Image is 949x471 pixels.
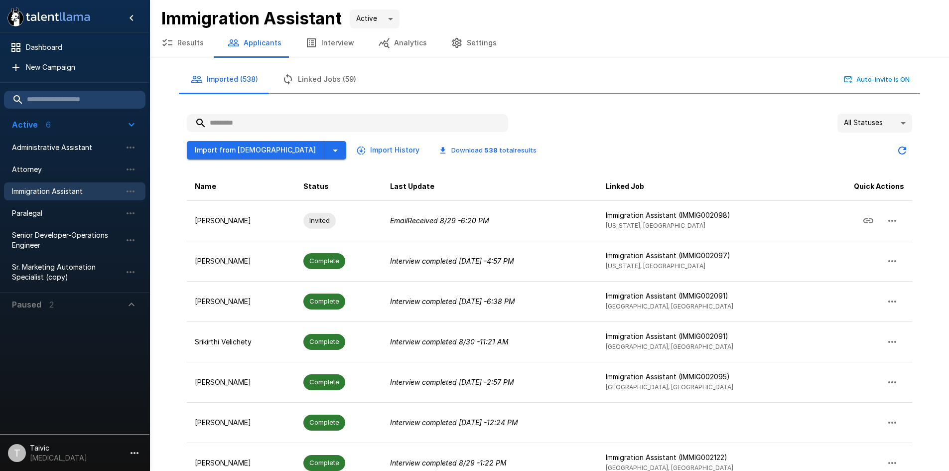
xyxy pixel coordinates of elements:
p: [PERSON_NAME] [195,216,288,226]
span: Complete [303,418,345,427]
th: Quick Actions [813,172,912,201]
span: Complete [303,458,345,468]
th: Last Update [382,172,598,201]
button: Imported (538) [179,65,270,93]
i: Email Received 8/29 - 6:20 PM [390,216,489,225]
i: Interview completed [DATE] - 12:24 PM [390,418,518,427]
p: Immigration Assistant (IMMIG002097) [606,251,805,261]
b: 538 [484,146,498,154]
p: [PERSON_NAME] [195,458,288,468]
i: Interview completed [DATE] - 6:38 PM [390,297,515,306]
span: Copy Interview Link [856,215,880,224]
button: Analytics [366,29,439,57]
span: [US_STATE], [GEOGRAPHIC_DATA] [606,262,705,270]
p: Immigration Assistant (IMMIG002091) [606,291,805,301]
p: Immigration Assistant (IMMIG002098) [606,210,805,220]
p: Immigration Assistant (IMMIG002091) [606,331,805,341]
p: Immigration Assistant (IMMIG002122) [606,453,805,463]
b: Immigration Assistant [161,8,342,28]
button: Interview [293,29,366,57]
th: Linked Job [598,172,813,201]
div: Active [350,9,400,28]
p: [PERSON_NAME] [195,377,288,387]
span: Complete [303,377,345,387]
button: Linked Jobs (59) [270,65,368,93]
button: Settings [439,29,509,57]
i: Interview completed 8/29 - 1:22 PM [390,459,507,467]
i: Interview completed [DATE] - 2:57 PM [390,378,514,386]
th: Status [295,172,382,201]
span: [GEOGRAPHIC_DATA], [GEOGRAPHIC_DATA] [606,383,733,391]
button: Download 538 totalresults [431,143,544,158]
span: [GEOGRAPHIC_DATA], [GEOGRAPHIC_DATA] [606,303,733,310]
p: [PERSON_NAME] [195,256,288,266]
span: [GEOGRAPHIC_DATA], [GEOGRAPHIC_DATA] [606,343,733,350]
button: Import History [354,141,423,159]
div: All Statuses [837,114,912,133]
button: Results [149,29,216,57]
button: Import from [DEMOGRAPHIC_DATA] [187,141,324,159]
p: Srikirthi Velichety [195,337,288,347]
span: Complete [303,297,345,306]
th: Name [187,172,296,201]
button: Updated Today - 9:03 PM [892,141,912,160]
p: [PERSON_NAME] [195,418,288,428]
span: [US_STATE], [GEOGRAPHIC_DATA] [606,222,705,229]
span: Complete [303,256,345,266]
i: Interview completed [DATE] - 4:57 PM [390,257,514,265]
i: Interview completed 8/30 - 11:21 AM [390,337,509,346]
button: Applicants [216,29,293,57]
button: Auto-Invite is ON [842,72,912,87]
p: Immigration Assistant (IMMIG002095) [606,372,805,382]
span: Invited [303,216,336,225]
p: [PERSON_NAME] [195,297,288,307]
span: Complete [303,337,345,346]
